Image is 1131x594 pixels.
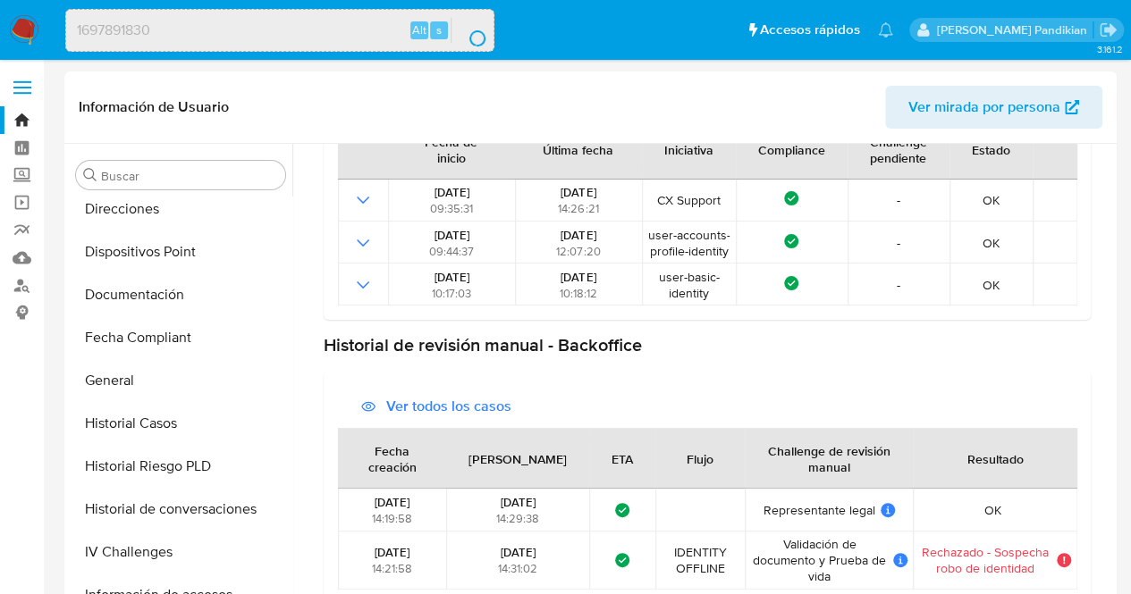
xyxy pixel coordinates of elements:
input: Buscar usuario o caso... [66,19,494,42]
button: IV Challenges [69,531,292,573]
button: Historial de conversaciones [69,488,292,531]
button: Ver mirada por persona [885,86,1102,129]
button: Historial Riesgo PLD [69,445,292,488]
input: Buscar [101,168,278,184]
button: search-icon [451,18,487,43]
button: General [69,359,292,402]
button: Documentación [69,273,292,316]
button: Historial Casos [69,402,292,445]
span: Accesos rápidos [760,21,860,39]
button: Direcciones [69,188,292,230]
a: Salir [1099,21,1118,39]
span: Ver mirada por persona [908,86,1060,129]
p: agostina.bazzano@mercadolibre.com [936,21,1093,38]
span: s [436,21,442,38]
button: Dispositivos Point [69,230,292,273]
a: Notificaciones [878,22,893,38]
h1: Información de Usuario [79,98,229,116]
button: Buscar [83,168,97,182]
span: Alt [412,21,426,38]
button: Fecha Compliant [69,316,292,359]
